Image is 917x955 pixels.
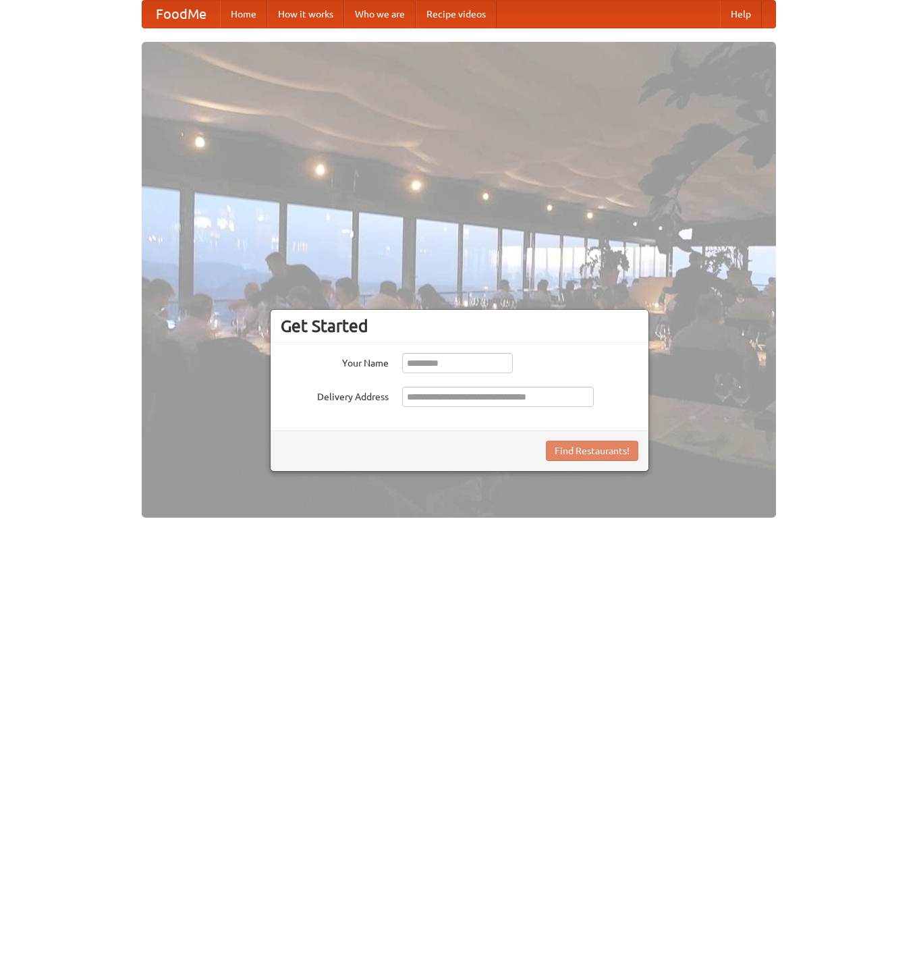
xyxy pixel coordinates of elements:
[220,1,267,28] a: Home
[281,353,389,370] label: Your Name
[344,1,416,28] a: Who we are
[720,1,762,28] a: Help
[281,316,638,336] h3: Get Started
[267,1,344,28] a: How it works
[416,1,497,28] a: Recipe videos
[546,441,638,461] button: Find Restaurants!
[281,387,389,404] label: Delivery Address
[142,1,220,28] a: FoodMe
